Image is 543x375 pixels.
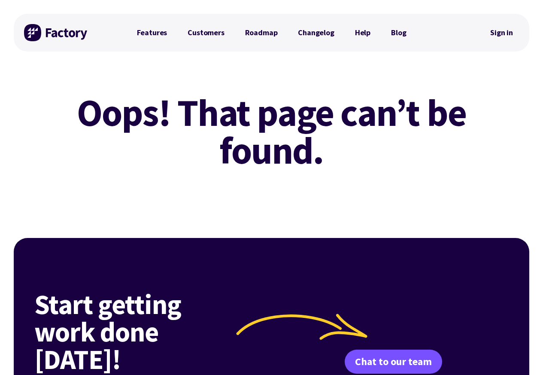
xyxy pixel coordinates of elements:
a: Blog [381,24,416,41]
img: Factory [24,24,88,41]
a: Sign in [484,23,519,43]
h2: Start getting work done [DATE]! [34,290,245,373]
a: Roadmap [235,24,288,41]
a: Help [345,24,381,41]
a: Customers [177,24,234,41]
nav: Primary Navigation [127,24,417,41]
a: Features [127,24,178,41]
a: Changelog [288,24,344,41]
h1: Oops! That page can’t be found. [24,94,519,169]
nav: Secondary Navigation [484,23,519,43]
a: Chat to our team [345,350,442,374]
